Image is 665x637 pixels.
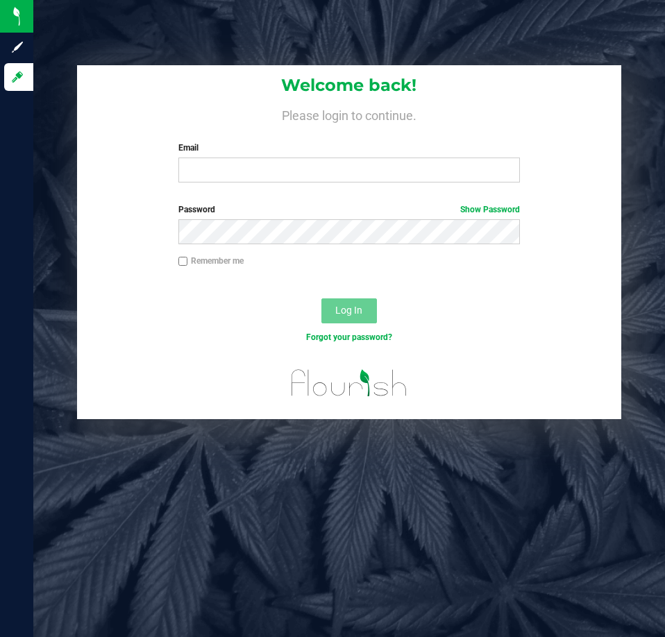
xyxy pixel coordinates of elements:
inline-svg: Sign up [10,40,24,54]
h1: Welcome back! [77,76,621,94]
label: Remember me [178,255,244,267]
img: flourish_logo.svg [281,358,417,408]
input: Remember me [178,257,188,266]
inline-svg: Log in [10,70,24,84]
a: Forgot your password? [306,332,392,342]
h4: Please login to continue. [77,105,621,122]
span: Password [178,205,215,214]
a: Show Password [460,205,520,214]
label: Email [178,142,520,154]
span: Log In [335,305,362,316]
button: Log In [321,298,377,323]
